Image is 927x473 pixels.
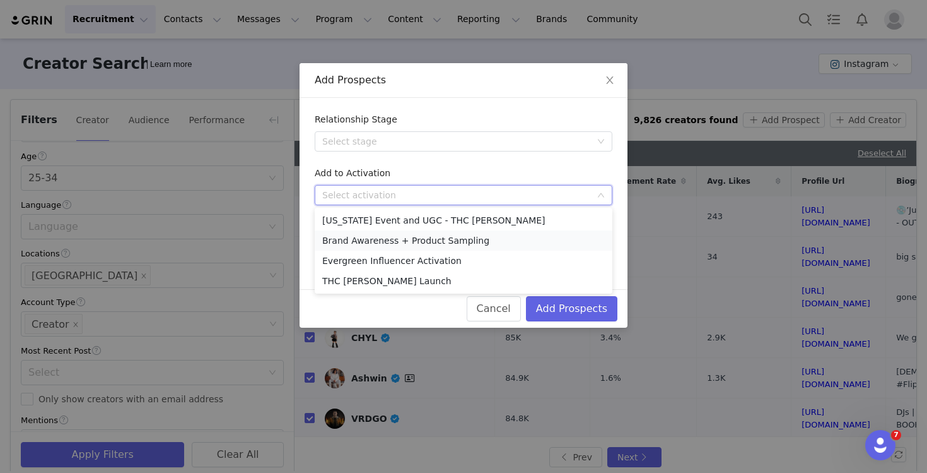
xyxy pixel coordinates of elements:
li: Evergreen Influencer Activation [315,251,612,271]
iframe: Intercom live chat [865,430,895,460]
li: Brand Awareness + Product Sampling [315,231,612,251]
label: Relationship Stage [315,114,397,124]
i: icon: down [597,138,605,147]
div: Select stage [322,135,591,148]
button: Add Prospects [526,296,617,321]
li: [US_STATE] Event and UGC - THC [PERSON_NAME] [315,210,612,231]
button: Cancel [467,296,521,321]
label: Add to Activation [315,168,390,178]
span: 7 [891,430,901,440]
button: Close [592,63,627,99]
i: icon: close [605,75,615,85]
div: Add Prospects [315,73,612,87]
i: icon: down [597,191,605,200]
li: THC [PERSON_NAME] Launch [315,271,612,291]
